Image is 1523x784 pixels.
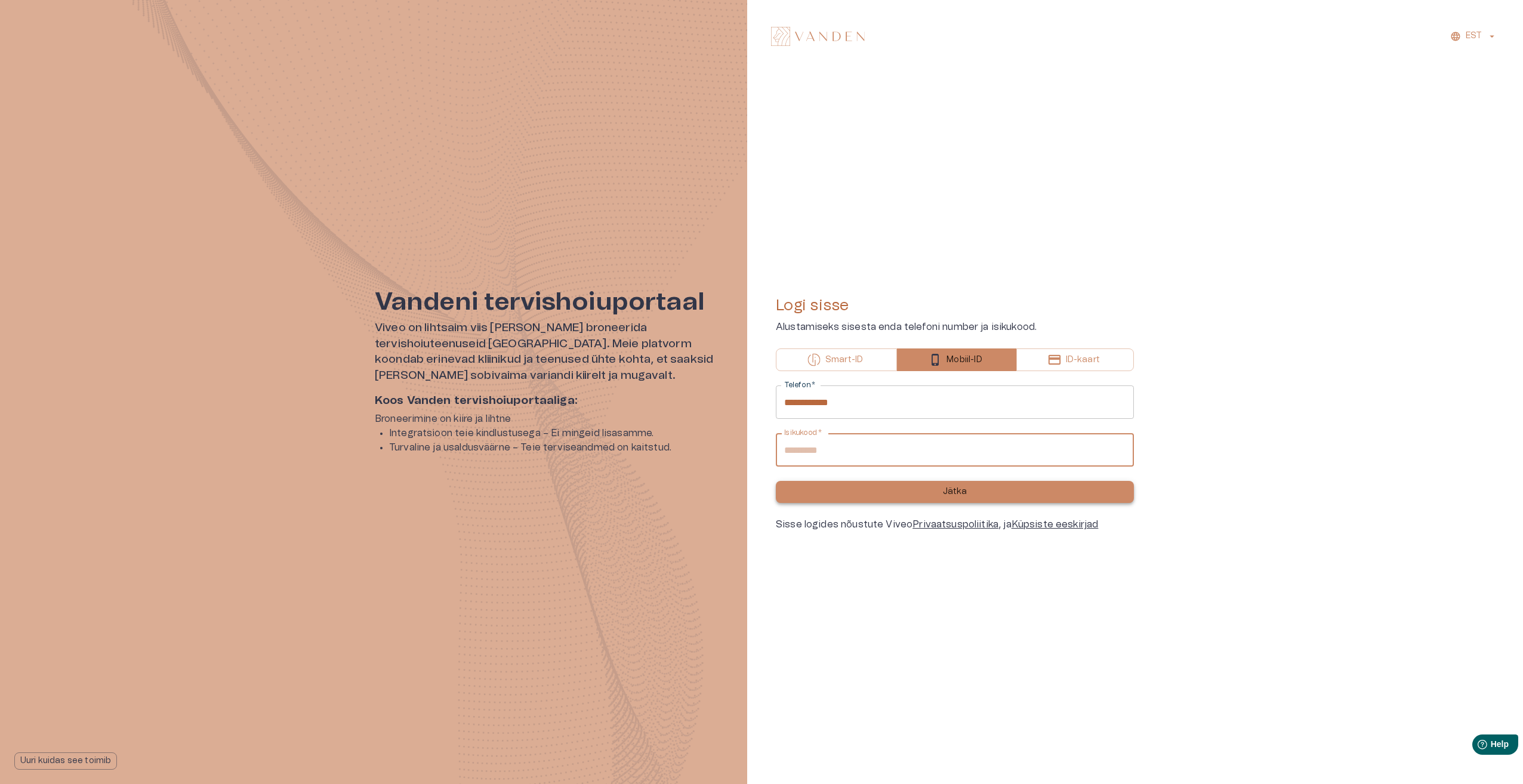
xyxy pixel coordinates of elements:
[14,752,117,770] button: Uuri kuidas see toimib
[1016,348,1134,371] button: ID-kaart
[784,428,822,438] label: Isikukood
[825,354,863,366] p: Smart-ID
[771,27,865,46] img: Vanden logo
[776,320,1134,334] p: Alustamiseks sisesta enda telefoni number ja isikukood.
[1066,354,1100,366] p: ID-kaart
[776,348,897,371] button: Smart-ID
[776,517,1134,532] div: Sisse logides nõustute Viveo , ja
[776,481,1134,503] button: Jätka
[897,348,1016,371] button: Mobiil-ID
[1448,27,1499,45] button: EST
[20,755,111,767] p: Uuri kuidas see toimib
[1466,30,1482,42] p: EST
[912,520,998,529] a: Privaatsuspoliitika
[943,486,967,498] p: Jätka
[784,380,815,390] label: Telefon
[1430,730,1523,763] iframe: Help widget launcher
[776,296,1134,315] h4: Logi sisse
[947,354,982,366] p: Mobiil-ID
[1012,520,1099,529] a: Küpsiste eeskirjad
